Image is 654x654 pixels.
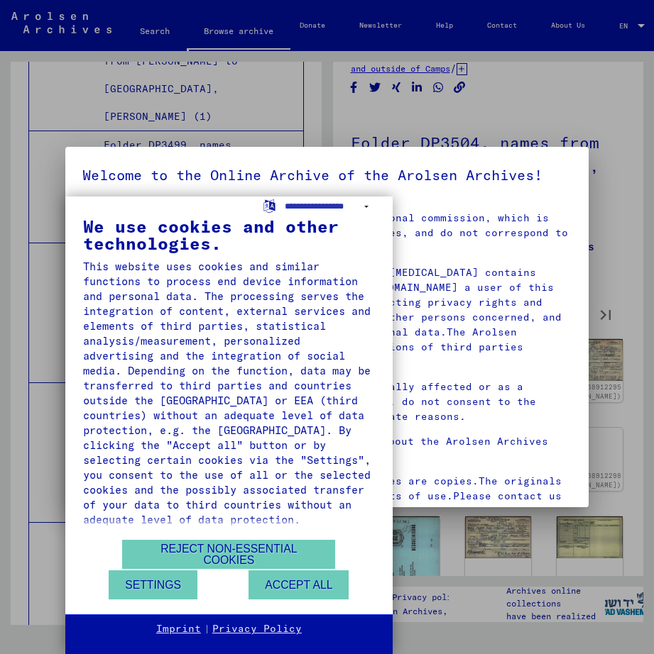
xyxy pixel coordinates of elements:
[212,622,302,636] a: Privacy Policy
[122,540,335,569] button: Reject non-essential cookies
[109,570,197,599] button: Settings
[83,259,375,527] div: This website uses cookies and similar functions to process end device information and personal da...
[83,218,375,252] div: We use cookies and other technologies.
[249,570,349,599] button: Accept all
[156,622,201,636] a: Imprint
